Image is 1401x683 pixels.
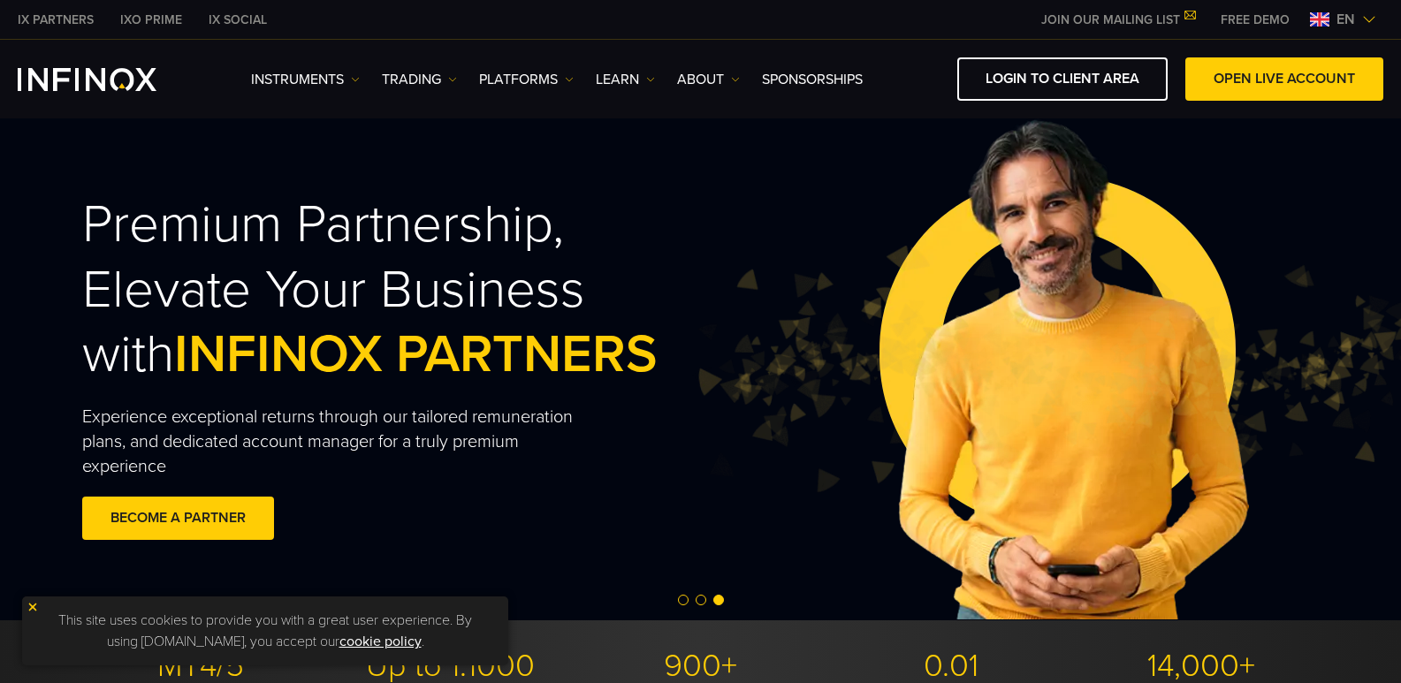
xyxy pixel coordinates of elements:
a: INFINOX Logo [18,68,198,91]
p: This site uses cookies to provide you with a great user experience. By using [DOMAIN_NAME], you a... [31,605,499,656]
a: PLATFORMS [479,69,574,90]
p: Experience exceptional returns through our tailored remuneration plans, and dedicated account man... [82,405,607,479]
a: ABOUT [677,69,740,90]
a: BECOME A PARTNER [82,497,274,540]
img: yellow close icon [27,601,39,613]
span: en [1329,9,1362,30]
a: OPEN LIVE ACCOUNT [1185,57,1383,101]
a: INFINOX [4,11,107,29]
a: SPONSORSHIPS [762,69,863,90]
a: TRADING [382,69,457,90]
span: Go to slide 1 [678,595,689,605]
a: JOIN OUR MAILING LIST [1028,12,1207,27]
h2: Premium Partnership, Elevate Your Business with [82,193,738,387]
a: Learn [596,69,655,90]
a: INFINOX MENU [1207,11,1303,29]
span: Go to slide 2 [696,595,706,605]
a: Instruments [251,69,360,90]
a: INFINOX [107,11,195,29]
a: cookie policy [339,633,422,650]
span: INFINOX PARTNERS [174,323,658,386]
span: Go to slide 3 [713,595,724,605]
a: LOGIN TO CLIENT AREA [957,57,1168,101]
a: INFINOX [195,11,280,29]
